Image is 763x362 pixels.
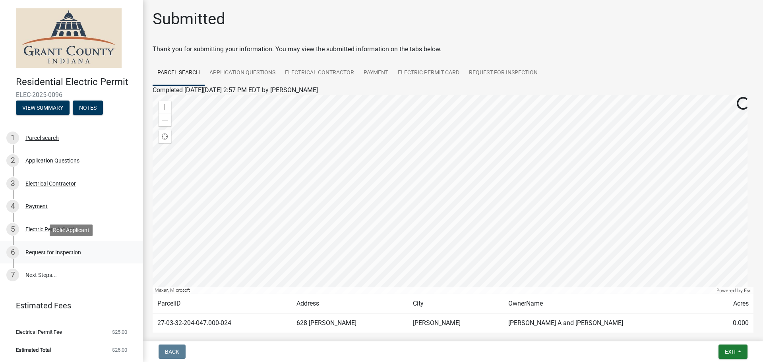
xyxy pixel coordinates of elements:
div: Zoom out [159,114,171,126]
a: Esri [744,288,751,293]
div: Electrical Contractor [25,181,76,186]
div: Powered by [715,287,753,294]
img: Grant County, Indiana [16,8,122,68]
a: Application Questions [205,60,280,86]
h1: Submitted [153,10,225,29]
span: ELEC-2025-0096 [16,91,127,99]
div: Thank you for submitting your information. You may view the submitted information on the tabs below. [153,45,753,54]
span: Electrical Permit Fee [16,329,62,335]
a: Request for Inspection [464,60,542,86]
span: $25.00 [112,347,127,352]
td: 27-03-32-204-047.000-024 [153,314,292,333]
td: 0.000 [711,314,753,333]
span: Exit [725,348,736,355]
div: 5 [6,223,19,236]
a: Electric Permit Card [393,60,464,86]
td: [PERSON_NAME] A and [PERSON_NAME] [504,314,711,333]
td: [PERSON_NAME] [408,314,504,333]
button: Notes [73,101,103,115]
td: ParcelID [153,294,292,314]
div: Payment [25,203,48,209]
td: Acres [711,294,753,314]
div: 1 [6,132,19,144]
div: Request for Inspection [25,250,81,255]
span: Completed [DATE][DATE] 2:57 PM EDT by [PERSON_NAME] [153,86,318,94]
div: 3 [6,177,19,190]
div: Find my location [159,130,171,143]
div: Maxar, Microsoft [153,287,715,294]
a: Estimated Fees [6,298,130,314]
div: 4 [6,200,19,213]
div: Application Questions [25,158,79,163]
a: Payment [359,60,393,86]
h4: Residential Electric Permit [16,76,137,88]
td: OwnerName [504,294,711,314]
button: Back [159,345,186,359]
a: Electrical Contractor [280,60,359,86]
div: Electric Permit Card [25,226,74,232]
div: Role: Applicant [50,225,93,236]
div: 2 [6,154,19,167]
span: $25.00 [112,329,127,335]
wm-modal-confirm: Notes [73,105,103,111]
a: Parcel search [153,60,205,86]
span: Estimated Total [16,347,51,352]
td: 628 [PERSON_NAME] [292,314,408,333]
button: View Summary [16,101,70,115]
td: City [408,294,504,314]
td: Address [292,294,408,314]
span: Back [165,348,179,355]
div: Parcel search [25,135,59,141]
wm-modal-confirm: Summary [16,105,70,111]
div: 7 [6,269,19,281]
button: Exit [718,345,748,359]
div: 6 [6,246,19,259]
div: Zoom in [159,101,171,114]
